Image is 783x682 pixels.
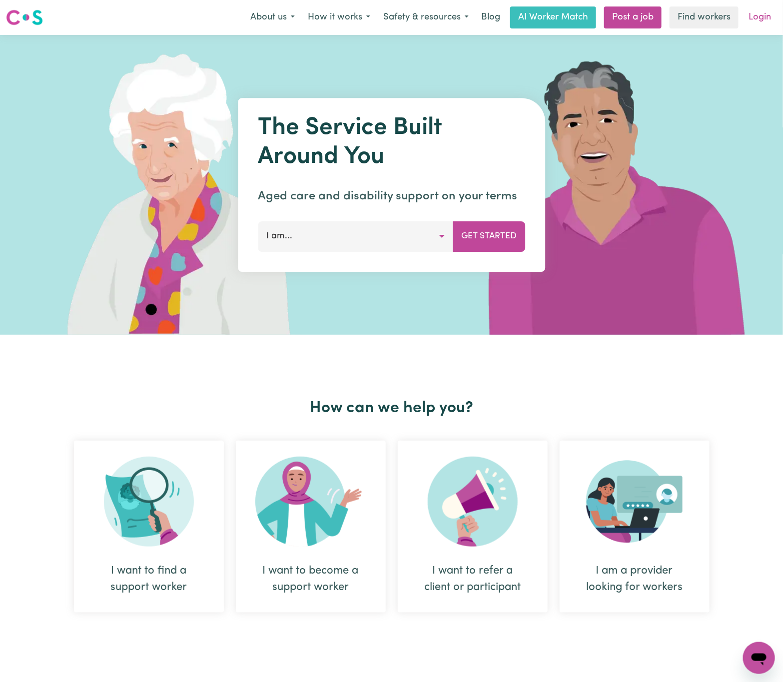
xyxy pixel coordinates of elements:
div: I want to become a support worker [236,441,386,613]
a: Find workers [670,6,739,28]
img: Search [104,457,194,547]
p: Aged care and disability support on your terms [258,187,525,205]
div: I want to refer a client or participant [398,441,548,613]
iframe: Button to launch messaging window [743,642,775,674]
img: Become Worker [255,457,366,547]
a: AI Worker Match [510,6,596,28]
a: Blog [475,6,506,28]
button: Safety & resources [377,7,475,28]
div: I want to find a support worker [74,441,224,613]
h1: The Service Built Around You [258,114,525,171]
button: Get Started [453,221,525,251]
div: I am a provider looking for workers [560,441,710,613]
div: I want to find a support worker [98,563,200,596]
a: Careseekers logo [6,6,43,29]
a: Post a job [604,6,662,28]
div: I want to refer a client or participant [422,563,524,596]
h2: How can we help you? [68,399,716,418]
button: How it works [301,7,377,28]
img: Provider [586,457,683,547]
a: Login [743,6,777,28]
img: Careseekers logo [6,8,43,26]
div: I want to become a support worker [260,563,362,596]
img: Refer [428,457,518,547]
div: I am a provider looking for workers [584,563,686,596]
button: I am... [258,221,453,251]
button: About us [244,7,301,28]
